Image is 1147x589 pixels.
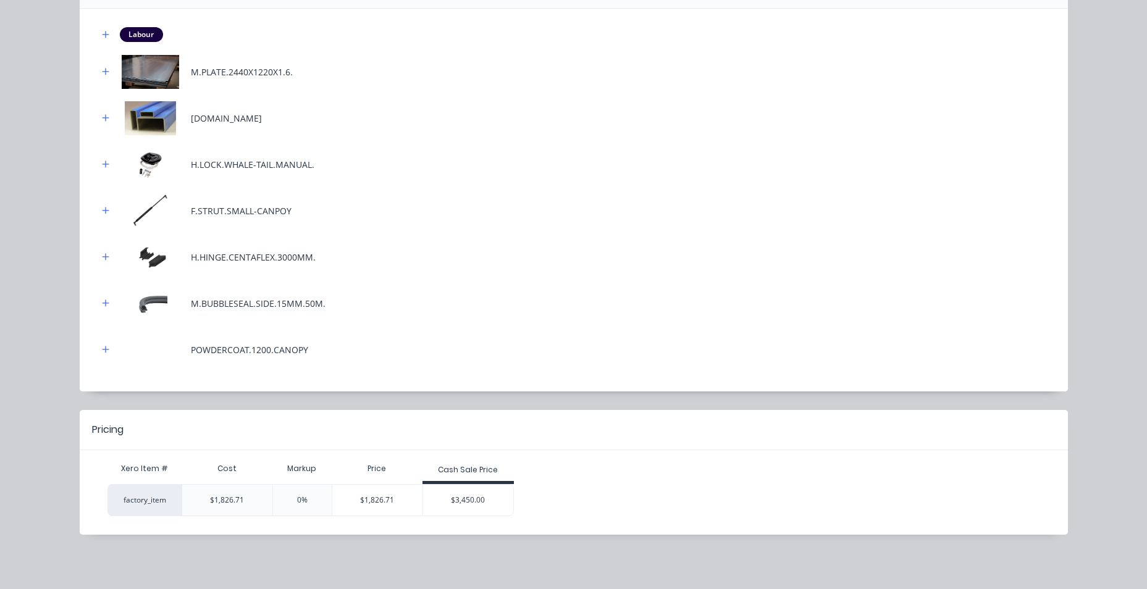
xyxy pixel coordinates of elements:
div: factory_item [107,484,182,516]
div: $1,826.71 [332,485,423,516]
img: H.HINGE.CENTAFLEX.3000MM. [120,240,182,274]
img: M.RHS.40X40X2.BLUE [120,101,182,135]
div: Pricing [92,422,124,437]
div: F.STRUT.SMALL-CANPOY [191,204,292,217]
div: [DOMAIN_NAME] [191,112,262,125]
div: M.BUBBLESEAL.SIDE.15MM.50M. [191,297,326,310]
div: $1,826.71 [182,484,273,516]
div: POWDERCOAT.1200.CANOPY [191,343,308,356]
div: M.PLATE.2440X1220X1.6. [191,65,293,78]
div: Price [332,456,423,481]
div: Xero Item # [107,456,182,481]
div: H.LOCK.WHALE-TAIL.MANUAL. [191,158,314,171]
div: 0% [272,484,332,516]
div: H.HINGE.CENTAFLEX.3000MM. [191,251,316,264]
div: $3,450.00 [423,485,513,516]
div: Markup [272,456,332,481]
div: Cash Sale Price [438,464,498,475]
img: M.BUBBLESEAL.SIDE.15MM.50M. [120,286,182,320]
img: F.STRUT.SMALL-CANPOY [120,194,182,228]
img: M.PLATE.2440X1220X1.6. [120,55,182,89]
div: Cost [182,456,273,481]
img: H.LOCK.WHALE-TAIL.MANUAL. [120,148,182,182]
div: Labour [120,27,163,42]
